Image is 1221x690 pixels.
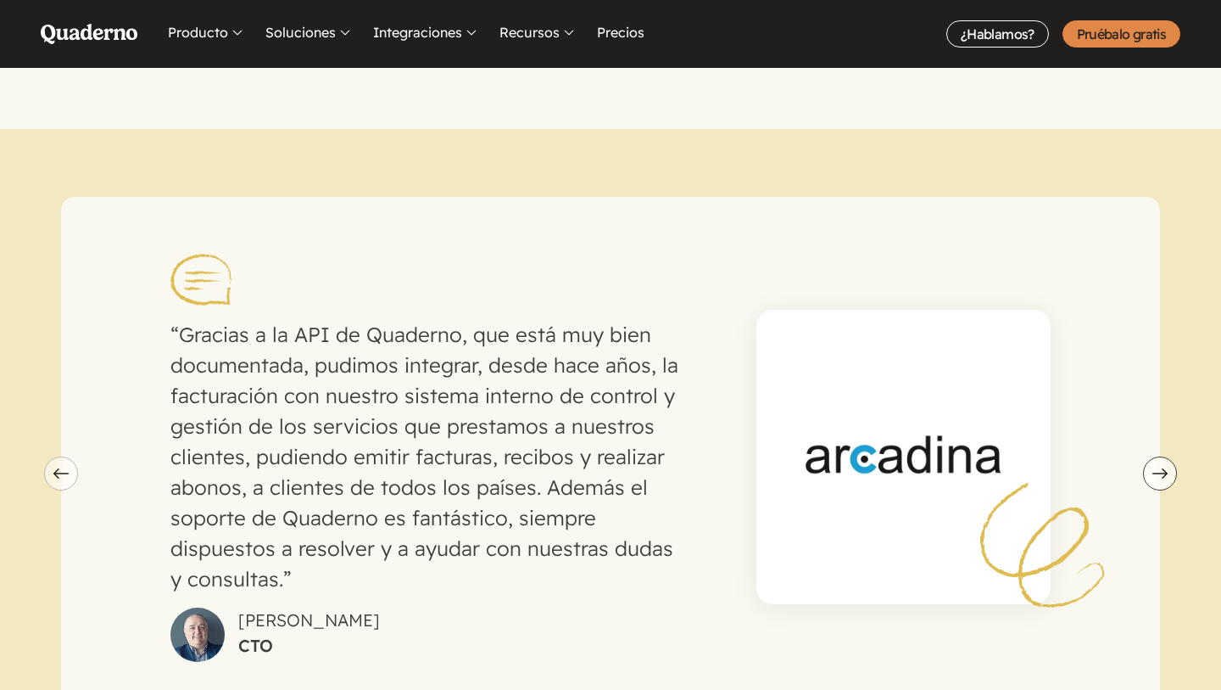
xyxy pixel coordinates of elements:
img: Arcadina logo [756,310,1051,604]
div: [PERSON_NAME] [238,608,380,662]
a: ¿Hablamos? [946,20,1049,48]
img: Photo of Jose Alberto Hernandis [170,608,225,662]
cite: CTO [238,633,380,659]
a: Pruébalo gratis [1062,20,1180,48]
p: Gracias a la API de Quaderno, que está muy bien documentada, pudimos integrar, desde hace años, l... [170,319,683,594]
